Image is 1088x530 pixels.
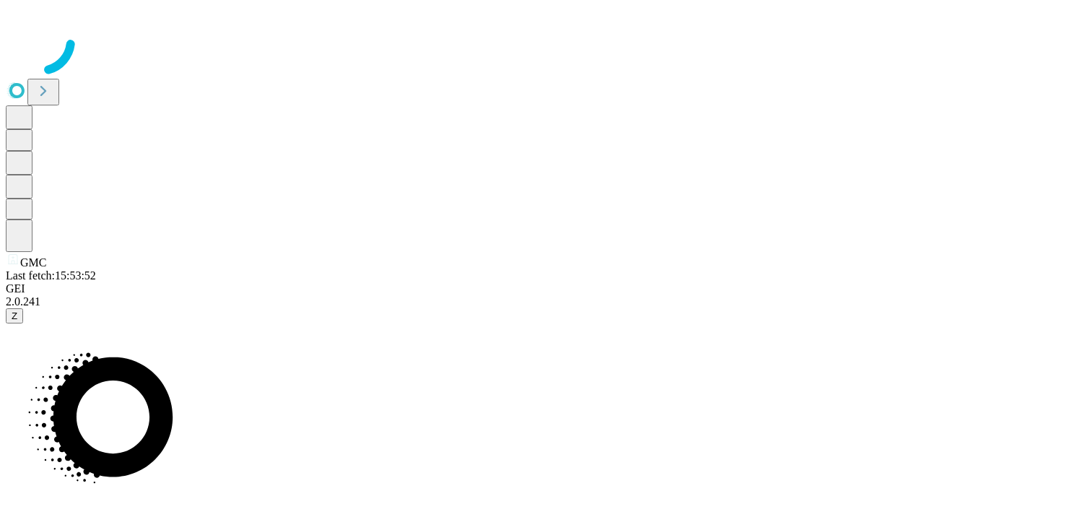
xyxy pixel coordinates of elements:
span: Z [12,310,17,321]
span: GMC [20,256,46,269]
span: Last fetch: 15:53:52 [6,269,96,282]
div: 2.0.241 [6,295,1082,308]
div: GEI [6,282,1082,295]
button: Z [6,308,23,323]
